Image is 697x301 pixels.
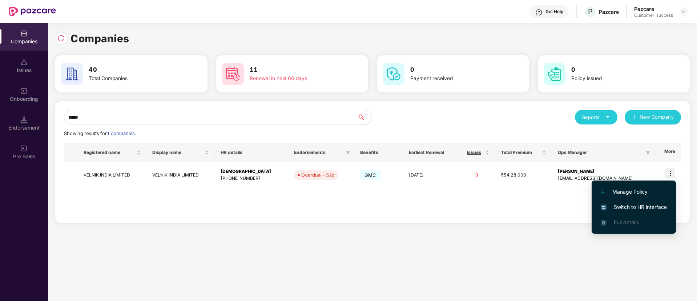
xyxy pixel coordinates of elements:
div: [PERSON_NAME] [558,168,649,175]
img: svg+xml;base64,PHN2ZyB3aWR0aD0iMjAiIGhlaWdodD0iMjAiIHZpZXdCb3g9IjAgMCAyMCAyMCIgZmlsbD0ibm9uZSIgeG... [20,145,28,152]
span: GMC [360,170,381,180]
td: VELNIK INDIA LIMITED [146,162,215,188]
td: VELNIK INDIA LIMITED [78,162,146,188]
span: Registered name [84,150,135,155]
img: svg+xml;base64,PHN2ZyB4bWxucz0iaHR0cDovL3d3dy53My5vcmcvMjAwMC9zdmciIHdpZHRoPSI2MCIgaGVpZ2h0PSI2MC... [222,63,244,85]
img: svg+xml;base64,PHN2ZyBpZD0iUmVsb2FkLTMyeDMyIiB4bWxucz0iaHR0cDovL3d3dy53My5vcmcvMjAwMC9zdmciIHdpZH... [57,35,65,42]
img: svg+xml;base64,PHN2ZyBpZD0iRHJvcGRvd24tMzJ4MzIiIHhtbG5zPSJodHRwOi8vd3d3LnczLm9yZy8yMDAwL3N2ZyIgd2... [681,9,687,15]
span: plus [632,115,637,120]
span: Issues [464,150,484,155]
img: svg+xml;base64,PHN2ZyB3aWR0aD0iMTQuNSIgaGVpZ2h0PSIxNC41IiB2aWV3Qm94PSIwIDAgMTYgMTYiIGZpbGw9Im5vbm... [20,116,28,123]
div: ₹54,28,000 [501,172,546,179]
div: Reports [582,114,610,121]
span: filter [644,148,652,157]
div: 0 [464,172,489,179]
h3: 40 [89,65,180,75]
div: Pazcare [599,8,619,15]
img: svg+xml;base64,PHN2ZyBpZD0iSGVscC0zMngzMiIgeG1sbnM9Imh0dHA6Ly93d3cudzMub3JnLzIwMDAvc3ZnIiB3aWR0aD... [535,9,543,16]
img: svg+xml;base64,PHN2ZyB4bWxucz0iaHR0cDovL3d3dy53My5vcmcvMjAwMC9zdmciIHdpZHRoPSIxNi4zNjMiIGhlaWdodD... [601,220,607,226]
span: Display name [152,150,204,155]
h3: 11 [250,65,341,75]
img: icon [665,168,675,178]
span: Showing results for [64,131,136,136]
div: Total Companies [89,75,180,83]
button: search [357,110,372,124]
th: Issues [458,143,495,162]
div: Get Help [545,9,563,15]
span: filter [646,150,650,155]
img: svg+xml;base64,PHN2ZyBpZD0iSXNzdWVzX2Rpc2FibGVkIiB4bWxucz0iaHR0cDovL3d3dy53My5vcmcvMjAwMC9zdmciIH... [20,59,28,66]
img: svg+xml;base64,PHN2ZyB4bWxucz0iaHR0cDovL3d3dy53My5vcmcvMjAwMC9zdmciIHdpZHRoPSI2MCIgaGVpZ2h0PSI2MC... [61,63,83,85]
span: caret-down [605,115,610,119]
div: [EMAIL_ADDRESS][DOMAIN_NAME] [558,175,649,182]
img: svg+xml;base64,PHN2ZyBpZD0iQ29tcGFuaWVzIiB4bWxucz0iaHR0cDovL3d3dy53My5vcmcvMjAwMC9zdmciIHdpZHRoPS... [20,30,28,37]
img: New Pazcare Logo [9,7,56,16]
div: Payment received [410,75,502,83]
h1: Companies [70,31,129,47]
div: [DEMOGRAPHIC_DATA] [221,168,282,175]
td: [DATE] [403,162,458,188]
span: filter [344,148,351,157]
th: Registered name [78,143,146,162]
h3: 0 [410,65,502,75]
div: Renewal in next 60 days [250,75,341,83]
img: svg+xml;base64,PHN2ZyB3aWR0aD0iMjAiIGhlaWdodD0iMjAiIHZpZXdCb3g9IjAgMCAyMCAyMCIgZmlsbD0ibm9uZSIgeG... [20,87,28,95]
th: More [654,143,681,162]
th: Earliest Renewal [403,143,458,162]
span: Total Premium [501,150,541,155]
div: Policy issued [571,75,663,83]
th: HR details [215,143,288,162]
span: Ops Manager [558,150,643,155]
div: Customer_success [634,12,673,18]
span: P [588,7,593,16]
th: Display name [146,143,215,162]
img: svg+xml;base64,PHN2ZyB4bWxucz0iaHR0cDovL3d3dy53My5vcmcvMjAwMC9zdmciIHdpZHRoPSI2MCIgaGVpZ2h0PSI2MC... [383,63,404,85]
th: Total Premium [495,143,552,162]
span: New Company [640,114,674,121]
span: Manage Policy [601,188,667,196]
div: Overdue - 52d [301,171,335,179]
span: 1 companies. [107,131,136,136]
span: Switch to HR interface [601,203,667,211]
div: [PHONE_NUMBER] [221,175,282,182]
h3: 0 [571,65,663,75]
span: search [357,114,372,120]
span: Endorsements [294,150,343,155]
button: plusNew Company [625,110,681,124]
th: Benefits [354,143,403,162]
img: svg+xml;base64,PHN2ZyB4bWxucz0iaHR0cDovL3d3dy53My5vcmcvMjAwMC9zdmciIHdpZHRoPSIxNiIgaGVpZ2h0PSIxNi... [601,205,607,210]
span: Full details [614,219,639,225]
span: filter [346,150,350,155]
div: Pazcare [634,5,673,12]
img: svg+xml;base64,PHN2ZyB4bWxucz0iaHR0cDovL3d3dy53My5vcmcvMjAwMC9zdmciIHdpZHRoPSI2MCIgaGVpZ2h0PSI2MC... [544,63,565,85]
img: svg+xml;base64,PHN2ZyB4bWxucz0iaHR0cDovL3d3dy53My5vcmcvMjAwMC9zdmciIHdpZHRoPSIxMi4yMDEiIGhlaWdodD... [601,190,605,194]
